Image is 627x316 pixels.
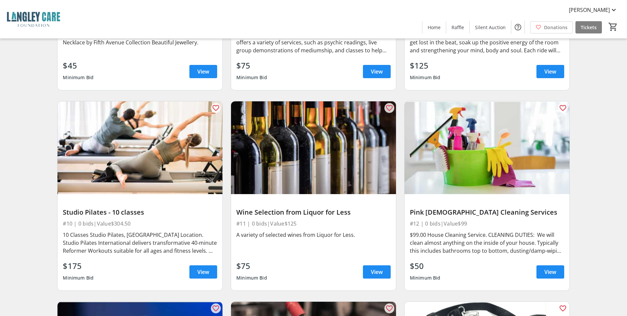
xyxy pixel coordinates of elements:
a: View [189,65,217,78]
span: View [371,268,383,276]
div: Minimum Bid [410,272,441,284]
span: Donations [544,24,568,31]
mat-icon: favorite_outline [212,104,220,112]
div: $50 [410,260,441,272]
img: Studio Pilates - 10 classes [58,101,222,194]
mat-icon: favorite_outline [385,304,393,312]
mat-icon: favorite_outline [385,104,393,112]
a: Tickets [575,21,602,33]
span: View [544,268,556,276]
div: 10 Spin Classes! Once we close those studio doors, it’s time to get lost in the beat, soak up the... [410,30,564,54]
button: Help [511,21,525,34]
span: Home [428,24,441,31]
div: $45 [63,60,94,72]
a: View [363,65,391,78]
img: Pink Ladies Cleaning Services [405,101,569,194]
button: Cart [607,21,619,33]
a: Home [422,21,446,33]
a: Silent Auction [470,21,511,33]
div: Minimum Bid [236,72,267,83]
span: View [371,68,383,76]
button: [PERSON_NAME] [564,5,623,15]
img: Wine Selection from Liquor for Less [231,101,396,194]
span: View [197,268,209,276]
div: Minimum Bid [236,272,267,284]
a: View [189,265,217,279]
a: Donations [530,21,573,33]
div: Minimum Bid [63,272,94,284]
span: View [544,68,556,76]
mat-icon: favorite_outline [212,304,220,312]
div: A variety of selected wines from Liquor for Less. [236,231,391,239]
div: Wine Selection from Liquor for Less [236,208,391,216]
div: Studio Pilates - 10 classes [63,208,217,216]
div: $125 [410,60,441,72]
img: Langley Care Foundation 's Logo [4,3,63,36]
div: $99.00 House Cleaning Service. CLEANING DUTIES: We will clean almost anything on the inside of yo... [410,231,564,255]
div: #11 | 0 bids | Value $125 [236,219,391,228]
a: View [536,65,564,78]
div: #10 | 0 bids | Value $304.50 [63,219,217,228]
div: $75 [236,60,267,72]
a: Raffle [446,21,469,33]
div: #12 | 0 bids | Value $99 [410,219,564,228]
a: View [536,265,564,279]
div: $175 [63,260,94,272]
a: View [363,265,391,279]
span: Silent Auction [475,24,506,31]
div: 10 Classes Studio Pilates, [GEOGRAPHIC_DATA] Location. Studio Pilates International delivers tran... [63,231,217,255]
div: Pink [DEMOGRAPHIC_DATA] Cleaning Services [410,208,564,216]
span: [PERSON_NAME] [569,6,610,14]
div: 2 x 15minute Card Reading - Gift Certificates. [PERSON_NAME] offers a variety of services, such a... [236,30,391,54]
mat-icon: favorite_outline [559,104,567,112]
mat-icon: favorite_outline [559,304,567,312]
span: Tickets [581,24,597,31]
div: Minimum Bid [63,72,94,83]
span: Raffle [451,24,464,31]
div: $75 [236,260,267,272]
span: View [197,68,209,76]
div: Necklace by Fifth Avenue Collection Beautiful Jewellery. [63,38,217,46]
div: Minimum Bid [410,72,441,83]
